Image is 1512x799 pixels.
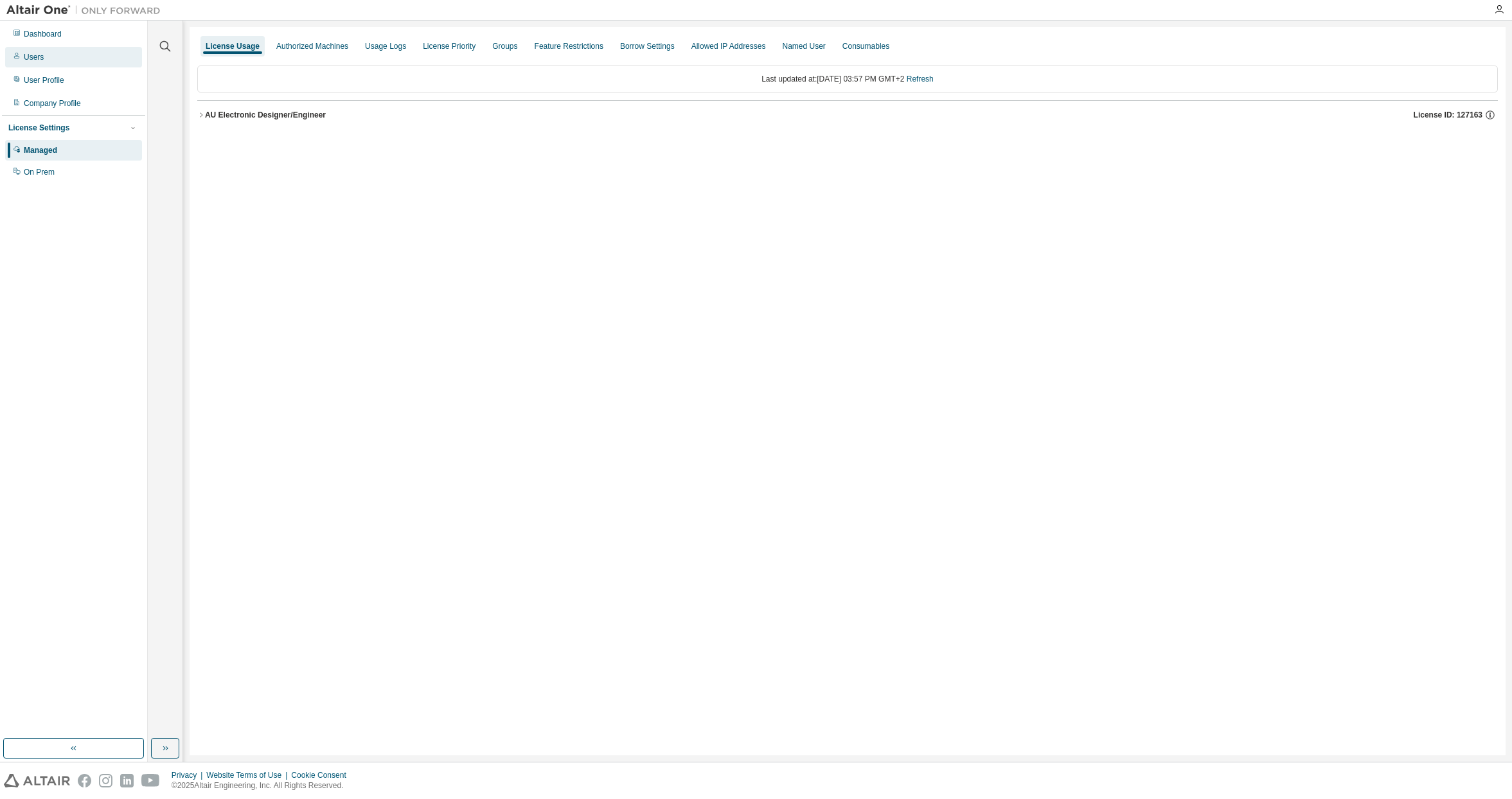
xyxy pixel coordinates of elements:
[842,41,889,51] div: Consumables
[206,41,260,51] div: License Usage
[291,770,353,780] div: Cookie Consent
[24,75,64,85] div: User Profile
[197,101,1498,129] button: AU Electronic Designer/EngineerLicense ID: 127163
[24,145,57,155] div: Managed
[492,41,517,51] div: Groups
[172,770,206,780] div: Privacy
[1414,110,1482,120] span: License ID: 127163
[4,774,70,787] img: altair_logo.svg
[535,41,603,51] div: Feature Restrictions
[24,29,62,39] div: Dashboard
[24,98,81,109] div: Company Profile
[423,41,476,51] div: License Priority
[24,167,55,177] div: On Prem
[8,123,69,133] div: License Settings
[365,41,406,51] div: Usage Logs
[172,780,354,791] p: © 2025 Altair Engineering, Inc. All Rights Reserved.
[24,52,44,62] div: Users
[620,41,675,51] div: Borrow Settings
[691,41,766,51] div: Allowed IP Addresses
[276,41,348,51] div: Authorized Machines
[141,774,160,787] img: youtube.svg
[99,774,112,787] img: instagram.svg
[197,66,1498,92] div: Last updated at: [DATE] 03:57 PM GMT+2
[120,774,134,787] img: linkedin.svg
[782,41,825,51] div: Named User
[6,4,167,17] img: Altair One
[78,774,91,787] img: facebook.svg
[907,75,934,83] a: Refresh
[206,770,291,780] div: Website Terms of Use
[205,110,326,120] div: AU Electronic Designer/Engineer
